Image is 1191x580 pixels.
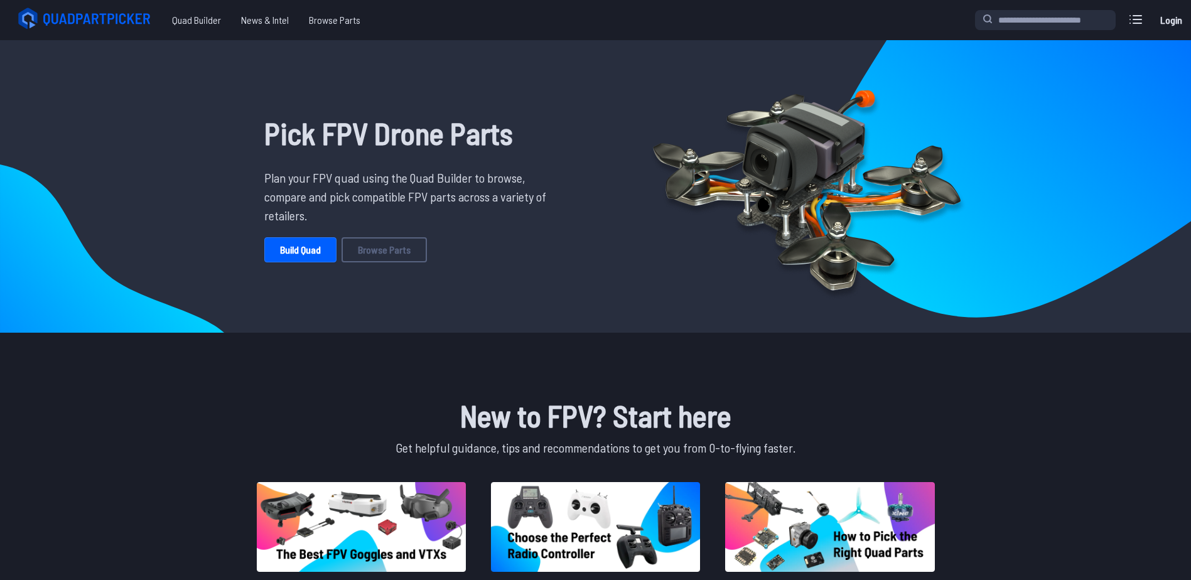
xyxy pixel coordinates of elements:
p: Plan your FPV quad using the Quad Builder to browse, compare and pick compatible FPV parts across... [264,168,556,225]
img: image of post [491,482,700,572]
p: Get helpful guidance, tips and recommendations to get you from 0-to-flying faster. [254,438,937,457]
img: Quadcopter [626,61,988,312]
h1: New to FPV? Start here [254,393,937,438]
a: Login [1156,8,1186,33]
a: Browse Parts [342,237,427,262]
h1: Pick FPV Drone Parts [264,110,556,156]
img: image of post [725,482,934,572]
a: News & Intel [231,8,299,33]
a: Browse Parts [299,8,370,33]
img: image of post [257,482,466,572]
a: Quad Builder [162,8,231,33]
a: Build Quad [264,237,337,262]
